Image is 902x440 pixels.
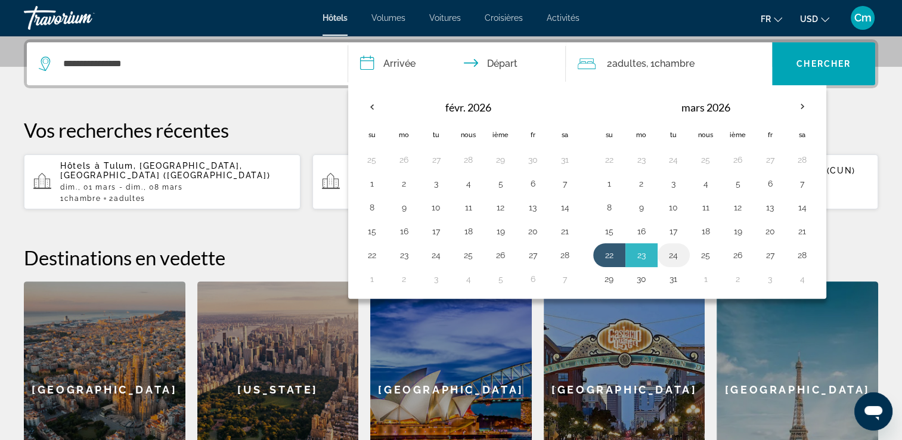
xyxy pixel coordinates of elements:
button: Jour 22 [600,247,619,264]
button: Jour 31 [664,271,683,287]
button: Jour 19 [729,223,748,240]
button: Jour 6 [761,175,780,192]
button: Jour 21 [793,223,812,240]
button: Jour 25 [696,151,715,168]
button: Changer la langue [761,10,782,27]
button: Jour 1 [362,271,382,287]
button: Jour 10 [664,199,683,216]
span: Tulum, [GEOGRAPHIC_DATA], [GEOGRAPHIC_DATA] ([GEOGRAPHIC_DATA]) [60,161,270,180]
button: Hôtels à Tulum, [GEOGRAPHIC_DATA], [GEOGRAPHIC_DATA] ([GEOGRAPHIC_DATA])dim., 01 mars - dim., 08 ... [24,154,300,210]
a: Activités [547,13,579,23]
button: Jour 14 [556,199,575,216]
span: Cm [854,12,872,24]
button: Jour 20 [761,223,780,240]
button: Jour 3 [664,175,683,192]
button: Jour 5 [491,271,510,287]
p: Vos recherches récentes [24,118,878,142]
button: Jour 22 [362,247,382,264]
button: Jour 27 [761,151,780,168]
button: Jour 28 [459,151,478,168]
button: Jour 17 [427,223,446,240]
button: Jour 9 [632,199,651,216]
button: Jour 2 [632,175,651,192]
button: Jour 12 [729,199,748,216]
button: Jour 12 [491,199,510,216]
button: Jour 4 [793,271,812,287]
button: Menu utilisateur [847,5,878,30]
button: Jour 25 [459,247,478,264]
button: Jour 26 [729,247,748,264]
button: Jour 6 [523,175,543,192]
button: Jour 6 [523,271,543,287]
button: Jour 29 [600,271,619,287]
button: Jour 5 [729,175,748,192]
button: Jour 26 [395,151,414,168]
button: Jour 16 [395,223,414,240]
button: Jour 15 [362,223,382,240]
button: Jour 28 [556,247,575,264]
button: Jour 7 [556,271,575,287]
button: Jour 18 [459,223,478,240]
button: Jour 27 [523,247,543,264]
button: Jour 2 [395,271,414,287]
button: Jour 1 [696,271,715,287]
div: Widget de recherche [27,42,875,85]
button: Jour 31 [556,151,575,168]
button: Jour 27 [427,151,446,168]
a: Voitures [429,13,461,23]
button: Jour 15 [600,223,619,240]
button: Jour 1 [600,175,619,192]
button: Jour 18 [696,223,715,240]
button: Jour 24 [664,151,683,168]
span: Hôtels à [60,161,100,171]
span: Chambre [64,194,101,203]
iframe: Bouton de lancement de la fenêtre de messagerie [854,392,892,430]
h2: Destinations en vedette [24,246,878,269]
button: Jour 4 [459,271,478,287]
button: Jour 8 [362,199,382,216]
button: Jour 1 [362,175,382,192]
button: Jour 30 [523,151,543,168]
button: Jour 19 [491,223,510,240]
button: Jour 24 [427,247,446,264]
button: Jour 11 [696,199,715,216]
button: Jour 14 [793,199,812,216]
button: Jour 27 [761,247,780,264]
a: Volumes [371,13,405,23]
button: Jour 30 [632,271,651,287]
button: Jour 13 [761,199,780,216]
span: USD [800,14,818,24]
button: Jour 3 [761,271,780,287]
button: Jour 23 [395,247,414,264]
span: Hôtels [323,13,348,23]
span: Fr [761,14,771,24]
button: Hôtels à Cancún, [GEOGRAPHIC_DATA] (CUN)mer, 01 avr. - mer, 08 avr.1Chambre2Adultes [312,154,589,210]
button: Jour 25 [362,151,382,168]
button: Jour 9 [395,199,414,216]
font: 2 [606,58,612,69]
button: Prochain [786,93,819,120]
button: Chercher [772,42,875,85]
span: Chercher [796,59,851,69]
button: Jour 3 [427,175,446,192]
button: Le mois précédent [356,93,388,120]
span: Adultes [612,58,646,69]
button: Jour 24 [664,247,683,264]
font: mars 2026 [681,101,730,114]
a: Croisières [485,13,523,23]
button: Jour 4 [459,175,478,192]
button: Jour 8 [600,199,619,216]
button: Jour 4 [696,175,715,192]
button: Jour 26 [491,247,510,264]
button: Jour 2 [729,271,748,287]
span: Adultes [114,194,145,203]
button: Jour 29 [491,151,510,168]
button: Jour 5 [491,175,510,192]
span: Chambre [654,58,694,69]
button: Jour 3 [427,271,446,287]
button: Jour 10 [427,199,446,216]
button: Jour 20 [523,223,543,240]
button: Jour 17 [664,223,683,240]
